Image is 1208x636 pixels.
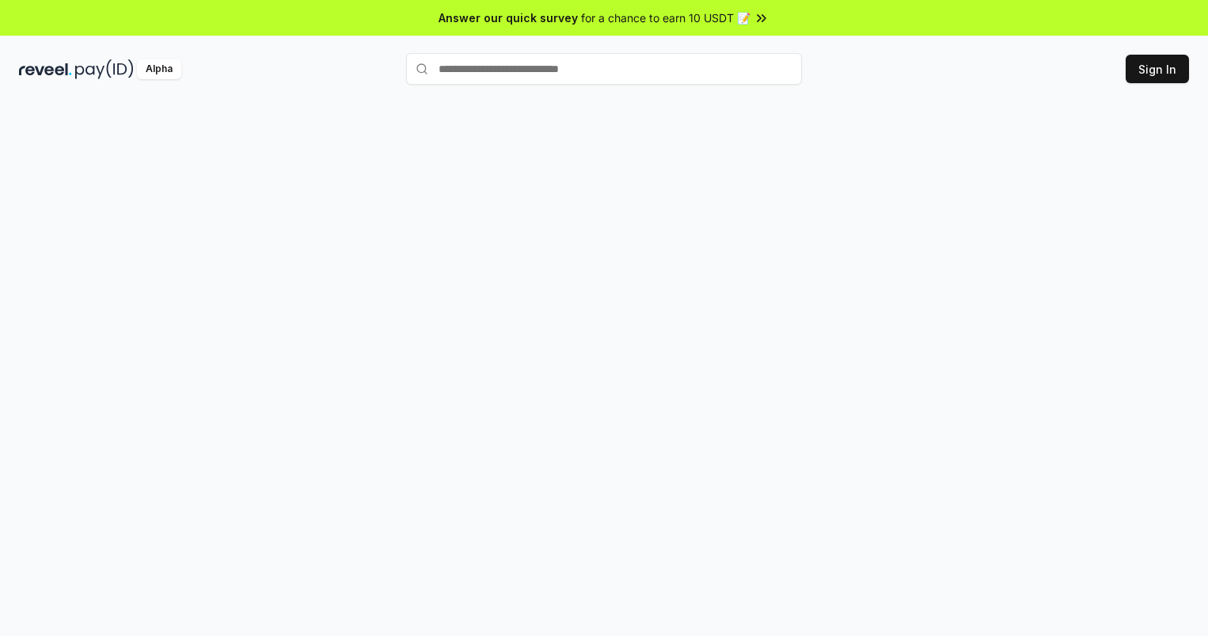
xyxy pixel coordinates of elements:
div: Alpha [137,59,181,79]
span: Answer our quick survey [439,10,578,26]
button: Sign In [1126,55,1189,83]
span: for a chance to earn 10 USDT 📝 [581,10,750,26]
img: pay_id [75,59,134,79]
img: reveel_dark [19,59,72,79]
